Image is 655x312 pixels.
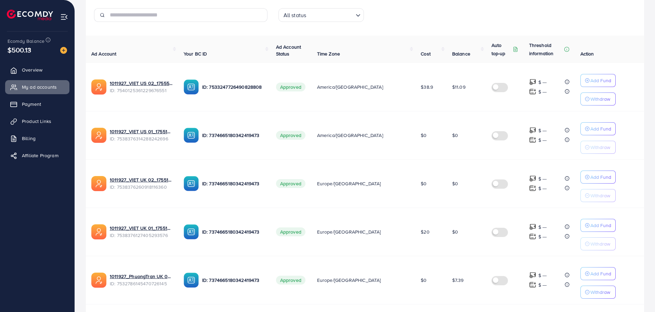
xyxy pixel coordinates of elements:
p: ID: 7374665180342419473 [202,131,265,139]
a: 1011927_PhuongTran UK 09_1753863472157 [110,273,173,280]
img: top-up amount [529,127,536,134]
button: Withdraw [580,286,616,299]
span: All status [282,10,308,20]
span: Billing [22,135,36,142]
span: Cost [421,50,431,57]
span: ID: 7538376127405293576 [110,232,173,239]
p: $ --- [538,175,547,183]
p: Withdraw [590,240,610,248]
p: $ --- [538,88,547,96]
span: Payment [22,101,41,108]
p: Withdraw [590,288,610,296]
a: 1011927_VIET US 01_1755165165817 [110,128,173,135]
span: Approved [276,83,305,91]
div: <span class='underline'>1011927_PhuongTran UK 09_1753863472157</span></br>7532786145470726145 [110,273,173,287]
span: $0 [421,277,427,284]
div: <span class='underline'>1011927_VIET US 01_1755165165817</span></br>7538376314288242696 [110,128,173,142]
span: ID: 7540125361229676551 [110,87,173,94]
span: Approved [276,131,305,140]
button: Withdraw [580,237,616,250]
button: Withdraw [580,141,616,154]
p: $ --- [538,126,547,135]
button: Withdraw [580,189,616,202]
span: Approved [276,276,305,285]
span: Ecomdy Balance [8,38,44,45]
span: Europe/[GEOGRAPHIC_DATA] [317,228,381,235]
p: ID: 7374665180342419473 [202,179,265,188]
span: Time Zone [317,50,340,57]
img: ic-ads-acc.e4c84228.svg [91,176,106,191]
p: $ --- [538,136,547,144]
img: ic-ba-acc.ded83a64.svg [184,79,199,95]
span: America/[GEOGRAPHIC_DATA] [317,132,383,139]
p: Withdraw [590,191,610,200]
span: Approved [276,227,305,236]
img: logo [7,10,53,20]
span: Balance [452,50,470,57]
button: Add Fund [580,122,616,135]
p: ID: 7374665180342419473 [202,228,265,236]
span: My ad accounts [22,84,57,90]
img: image [60,47,67,54]
img: ic-ads-acc.e4c84228.svg [91,224,106,239]
span: $0 [421,180,427,187]
iframe: Chat [626,281,650,307]
p: Add Fund [590,76,611,85]
p: $ --- [538,78,547,86]
img: top-up amount [529,185,536,192]
span: Affiliate Program [22,152,58,159]
img: ic-ba-acc.ded83a64.svg [184,176,199,191]
span: $0 [452,132,458,139]
span: Overview [22,66,42,73]
span: $0 [452,180,458,187]
span: ID: 7538376260918116360 [110,184,173,190]
img: ic-ba-acc.ded83a64.svg [184,273,199,288]
img: ic-ba-acc.ded83a64.svg [184,128,199,143]
img: top-up amount [529,281,536,288]
img: top-up amount [529,272,536,279]
p: Withdraw [590,95,610,103]
input: Search for option [308,9,353,20]
p: Threshold information [529,41,563,58]
a: Overview [5,63,69,77]
a: My ad accounts [5,80,69,94]
span: Product Links [22,118,51,125]
img: menu [60,13,68,21]
p: ID: 7533247726490828808 [202,83,265,91]
button: Withdraw [580,92,616,105]
div: Search for option [278,8,364,22]
img: ic-ads-acc.e4c84228.svg [91,79,106,95]
p: Auto top-up [492,41,511,58]
span: $7.39 [452,277,464,284]
p: Withdraw [590,143,610,151]
img: ic-ba-acc.ded83a64.svg [184,224,199,239]
span: $11.09 [452,84,466,90]
button: Add Fund [580,74,616,87]
span: $20 [421,228,429,235]
div: <span class='underline'>1011927_VIET UK 01_1755165052510</span></br>7538376127405293576 [110,225,173,239]
img: top-up amount [529,175,536,182]
p: $ --- [538,233,547,241]
span: $38.9 [421,84,433,90]
p: Add Fund [590,173,611,181]
a: 1011927_VIET UK 01_1755165052510 [110,225,173,232]
span: Europe/[GEOGRAPHIC_DATA] [317,180,381,187]
span: America/[GEOGRAPHIC_DATA] [317,84,383,90]
img: top-up amount [529,223,536,230]
p: Add Fund [590,221,611,229]
a: Affiliate Program [5,149,69,162]
p: Add Fund [590,270,611,278]
img: ic-ads-acc.e4c84228.svg [91,273,106,288]
a: Billing [5,132,69,145]
img: top-up amount [529,233,536,240]
span: $500.13 [8,45,31,55]
p: Add Fund [590,125,611,133]
button: Add Fund [580,171,616,184]
button: Add Fund [580,267,616,280]
p: $ --- [538,271,547,279]
img: ic-ads-acc.e4c84228.svg [91,128,106,143]
span: Ad Account Status [276,43,301,57]
img: top-up amount [529,136,536,143]
p: $ --- [538,184,547,192]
